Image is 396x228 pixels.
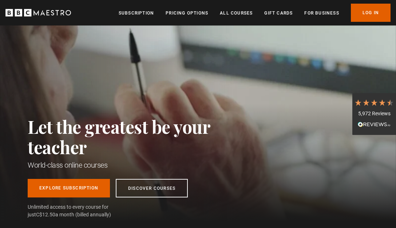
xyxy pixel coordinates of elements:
svg: BBC Maestro [5,7,71,18]
div: 4.7 Stars [354,99,394,107]
a: Log In [351,4,391,22]
a: Gift Cards [264,9,293,17]
div: Read All Reviews [354,121,394,129]
a: Explore Subscription [28,179,110,197]
div: 5,972 ReviewsRead All Reviews [352,93,396,135]
h1: World-class online courses [28,160,242,170]
h2: Let the greatest be your teacher [28,116,242,157]
a: Pricing Options [166,9,208,17]
a: All Courses [220,9,253,17]
a: For business [304,9,339,17]
div: 5,972 Reviews [354,110,394,117]
nav: Primary [119,4,391,22]
a: Discover Courses [116,179,188,197]
img: REVIEWS.io [358,122,391,127]
a: Subscription [119,9,154,17]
